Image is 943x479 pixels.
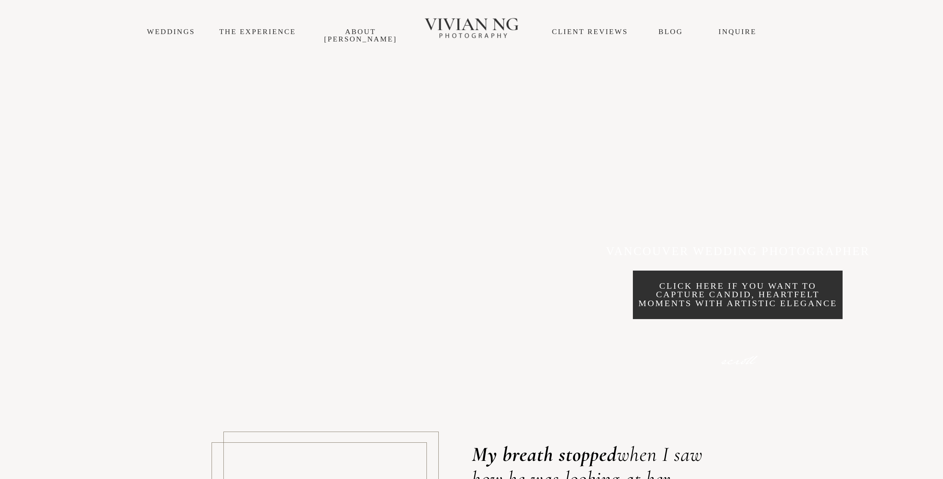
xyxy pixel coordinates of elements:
[721,349,755,374] span: scroll
[472,442,617,467] strong: My breath stopped
[147,27,195,36] a: WEDDINGS
[219,27,296,36] a: THE EXPERIENCE
[658,27,683,36] a: Blog
[718,27,757,36] a: INQUIRE
[633,271,843,319] a: click here if you want to capture candid, heartfelt moments with artistic elegance
[606,245,870,258] span: VANCOUVER WEDDING PHOTOGRAPHER
[552,27,628,36] a: CLIENT REVIEWS
[633,282,843,308] p: click here if you want to capture candid, heartfelt moments with artistic elegance
[324,27,397,43] a: About [PERSON_NAME]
